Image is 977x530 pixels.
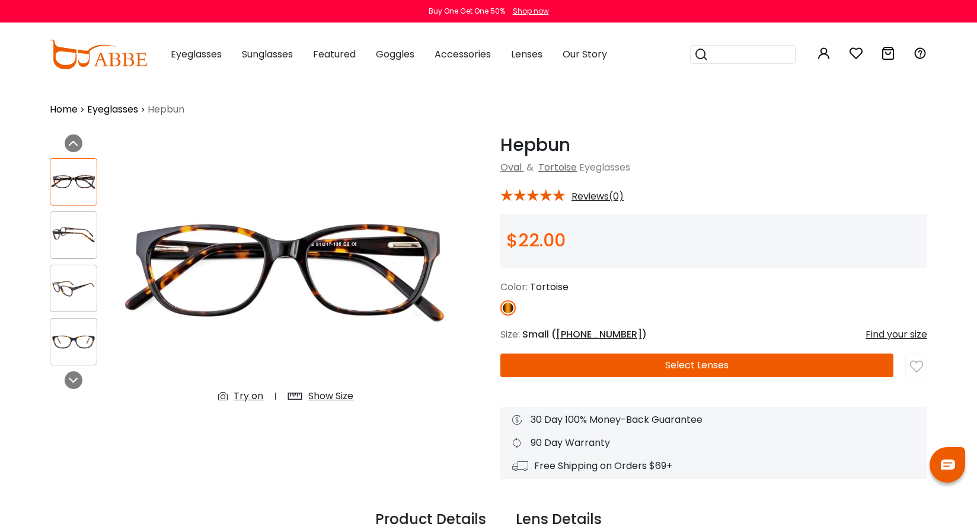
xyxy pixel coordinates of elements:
[512,436,915,450] div: 90 Day Warranty
[522,327,647,341] span: Small ( )
[119,134,453,412] img: Hepbun Tortoise Acetate Eyeglasses , SpringHinges , UniversalBridgeFit Frames from ABBE Glasses
[538,160,577,174] a: Tortoise
[500,354,893,377] button: Select Lenses
[376,47,414,61] span: Goggles
[866,327,927,342] div: Find your size
[50,40,147,69] img: abbeglasses.com
[148,102,184,117] span: Hepbun
[50,171,97,194] img: Hepbun Tortoise Acetate Eyeglasses , SpringHinges , UniversalBridgeFit Frames from ABBE Glasses
[556,327,642,341] span: [PHONE_NUMBER]
[530,280,569,294] span: Tortoise
[512,413,915,427] div: 30 Day 100% Money-Back Guarantee
[313,47,356,61] span: Featured
[308,389,353,403] div: Show Size
[500,160,522,174] a: Oval
[50,224,97,247] img: Hepbun Tortoise Acetate Eyeglasses , SpringHinges , UniversalBridgeFit Frames from ABBE Glasses
[50,102,78,117] a: Home
[506,227,566,253] span: $22.00
[512,459,915,473] div: Free Shipping on Orders $69+
[511,47,542,61] span: Lenses
[435,47,491,61] span: Accessories
[171,47,222,61] span: Eyeglasses
[500,134,927,156] h1: Hepbun
[234,389,263,403] div: Try on
[571,191,624,202] span: Reviews(0)
[513,6,549,17] div: Shop now
[87,102,138,117] a: Eyeglasses
[910,360,923,373] img: like
[50,277,97,300] img: Hepbun Tortoise Acetate Eyeglasses , SpringHinges , UniversalBridgeFit Frames from ABBE Glasses
[524,160,536,174] span: &
[563,47,607,61] span: Our Story
[500,327,520,341] span: Size:
[429,6,505,17] div: Buy One Get One 50%
[579,160,630,174] span: Eyeglasses
[507,6,549,16] a: Shop now
[941,460,955,470] img: chat
[242,47,293,61] span: Sunglasses
[500,280,528,294] span: Color:
[50,330,97,354] img: Hepbun Tortoise Acetate Eyeglasses , SpringHinges , UniversalBridgeFit Frames from ABBE Glasses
